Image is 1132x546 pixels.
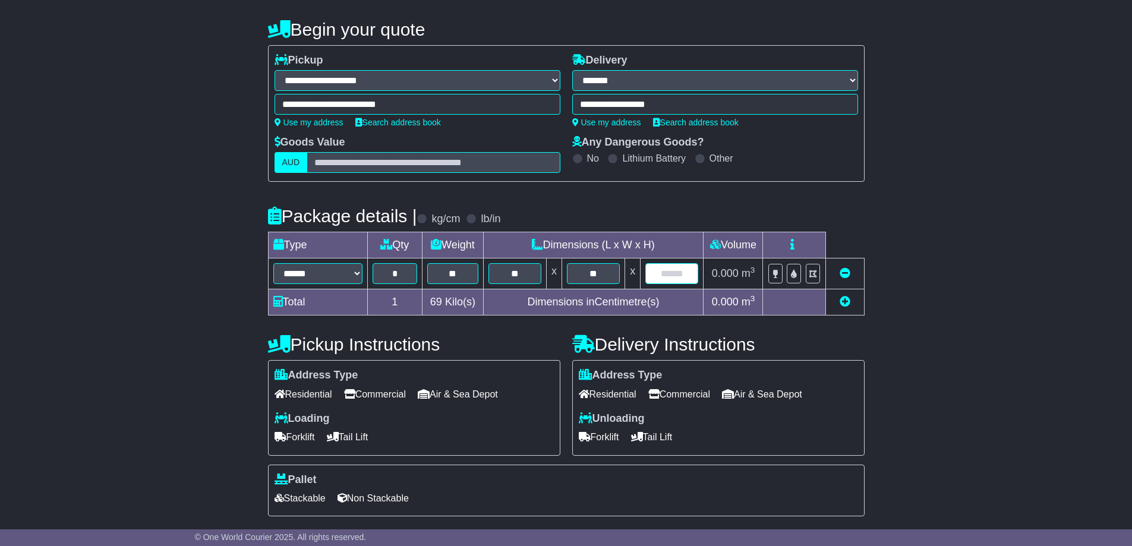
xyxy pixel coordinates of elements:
span: 69 [430,296,442,308]
label: Goods Value [275,136,345,149]
td: Qty [367,232,422,258]
h4: Begin your quote [268,20,865,39]
span: m [742,267,755,279]
span: m [742,296,755,308]
span: Commercial [344,385,406,403]
td: x [546,258,562,289]
label: Address Type [579,369,663,382]
label: AUD [275,152,308,173]
label: lb/in [481,213,500,226]
sup: 3 [751,266,755,274]
td: Total [268,289,367,315]
sup: 3 [751,294,755,303]
label: Other [710,153,733,164]
a: Add new item [840,296,850,308]
label: Address Type [275,369,358,382]
td: Dimensions (L x W x H) [483,232,704,258]
span: Residential [579,385,636,403]
h4: Delivery Instructions [572,334,865,354]
span: Non Stackable [338,489,409,507]
td: Volume [704,232,763,258]
td: Dimensions in Centimetre(s) [483,289,704,315]
a: Use my address [275,118,343,127]
td: Type [268,232,367,258]
a: Search address book [653,118,739,127]
span: Forklift [579,428,619,446]
h4: Pickup Instructions [268,334,560,354]
span: Forklift [275,428,315,446]
td: Kilo(s) [422,289,484,315]
td: x [625,258,641,289]
span: Air & Sea Depot [418,385,498,403]
a: Remove this item [840,267,850,279]
span: 0.000 [712,267,739,279]
span: Tail Lift [631,428,673,446]
span: Residential [275,385,332,403]
td: Weight [422,232,484,258]
span: © One World Courier 2025. All rights reserved. [195,532,367,542]
h4: Package details | [268,206,417,226]
label: Pickup [275,54,323,67]
span: Air & Sea Depot [722,385,802,403]
label: Unloading [579,412,645,425]
span: Stackable [275,489,326,507]
label: No [587,153,599,164]
td: 1 [367,289,422,315]
span: Commercial [648,385,710,403]
a: Use my address [572,118,641,127]
label: Delivery [572,54,628,67]
label: Lithium Battery [622,153,686,164]
a: Search address book [355,118,441,127]
label: Loading [275,412,330,425]
span: 0.000 [712,296,739,308]
span: Tail Lift [327,428,368,446]
label: Pallet [275,474,317,487]
label: Any Dangerous Goods? [572,136,704,149]
label: kg/cm [431,213,460,226]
